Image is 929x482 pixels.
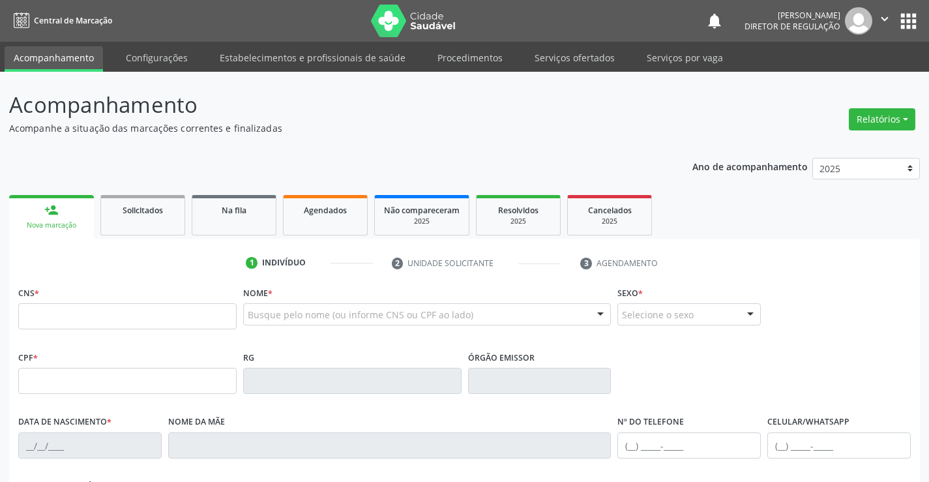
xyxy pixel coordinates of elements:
[168,412,225,432] label: Nome da mãe
[468,348,535,368] label: Órgão emissor
[745,21,840,32] span: Diretor de regulação
[18,412,111,432] label: Data de nascimento
[243,348,254,368] label: RG
[123,205,163,216] span: Solicitados
[498,205,538,216] span: Resolvidos
[486,217,551,226] div: 2025
[5,46,103,72] a: Acompanhamento
[638,46,732,69] a: Serviços por vaga
[745,10,840,21] div: [PERSON_NAME]
[872,7,897,35] button: 
[588,205,632,216] span: Cancelados
[525,46,624,69] a: Serviços ofertados
[18,432,162,459] input: __/__/____
[617,432,761,459] input: (__) _____-_____
[428,46,512,69] a: Procedimentos
[44,203,59,217] div: person_add
[767,432,911,459] input: (__) _____-_____
[692,158,808,174] p: Ano de acompanhamento
[222,205,246,216] span: Na fila
[617,412,684,432] label: Nº do Telefone
[304,205,347,216] span: Agendados
[262,257,306,269] div: Indivíduo
[845,7,872,35] img: img
[34,15,112,26] span: Central de Marcação
[18,283,39,303] label: CNS
[18,220,85,230] div: Nova marcação
[9,10,112,31] a: Central de Marcação
[9,121,647,135] p: Acompanhe a situação das marcações correntes e finalizadas
[18,348,38,368] label: CPF
[248,308,473,322] span: Busque pelo nome (ou informe CNS ou CPF ao lado)
[384,205,460,216] span: Não compareceram
[767,412,849,432] label: Celular/WhatsApp
[897,10,920,33] button: apps
[617,283,643,303] label: Sexo
[877,12,892,26] i: 
[246,257,258,269] div: 1
[384,217,460,226] div: 2025
[9,89,647,121] p: Acompanhamento
[211,46,415,69] a: Estabelecimentos e profissionais de saúde
[577,217,642,226] div: 2025
[622,308,694,322] span: Selecione o sexo
[849,108,915,130] button: Relatórios
[705,12,724,30] button: notifications
[117,46,197,69] a: Configurações
[243,283,273,303] label: Nome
